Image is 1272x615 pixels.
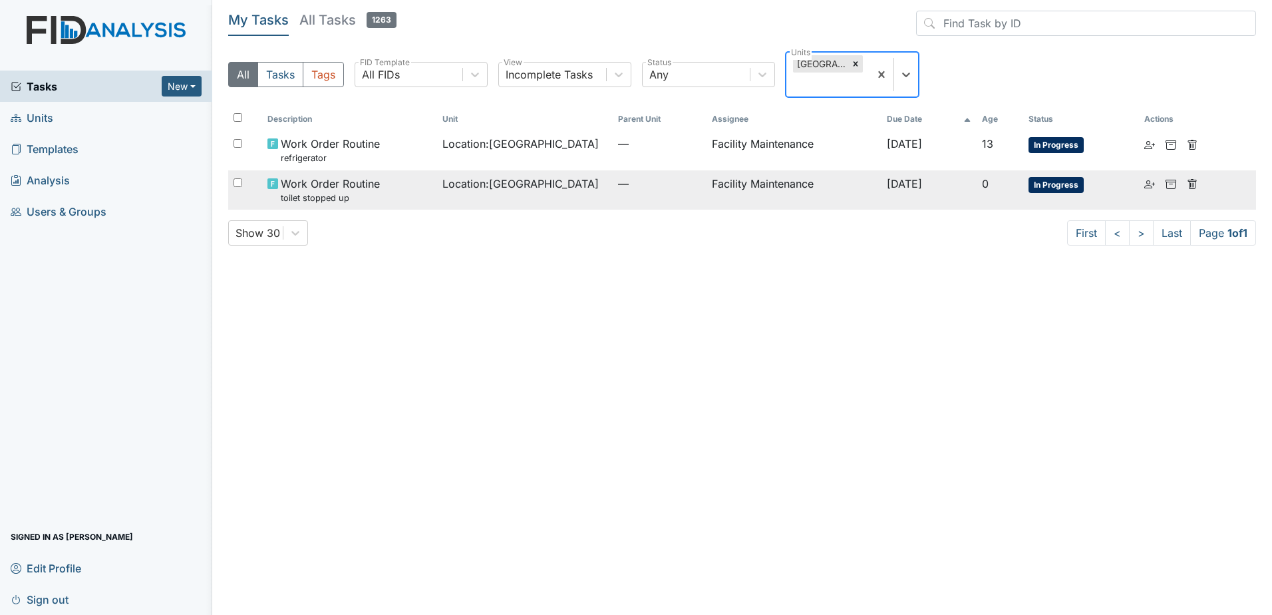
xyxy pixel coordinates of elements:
[977,108,1023,130] th: Toggle SortBy
[1023,108,1139,130] th: Toggle SortBy
[228,11,289,29] h5: My Tasks
[887,177,922,190] span: [DATE]
[281,176,380,204] span: Work Order Routine toilet stopped up
[442,176,599,192] span: Location : [GEOGRAPHIC_DATA]
[1067,220,1106,246] a: First
[618,136,701,152] span: —
[1105,220,1130,246] a: <
[11,201,106,222] span: Users & Groups
[281,136,380,164] span: Work Order Routine refrigerator
[362,67,400,83] div: All FIDs
[11,170,70,190] span: Analysis
[982,177,989,190] span: 0
[707,170,882,210] td: Facility Maintenance
[1190,220,1256,246] span: Page
[707,108,882,130] th: Assignee
[1227,226,1247,240] strong: 1 of 1
[228,62,258,87] button: All
[1029,137,1084,153] span: In Progress
[1166,176,1176,192] a: Archive
[1187,136,1197,152] a: Delete
[11,107,53,128] span: Units
[11,589,69,610] span: Sign out
[442,136,599,152] span: Location : [GEOGRAPHIC_DATA]
[1067,220,1256,246] nav: task-pagination
[982,137,993,150] span: 13
[11,138,79,159] span: Templates
[281,192,380,204] small: toilet stopped up
[1129,220,1154,246] a: >
[1187,176,1197,192] a: Delete
[649,67,669,83] div: Any
[1153,220,1191,246] a: Last
[257,62,303,87] button: Tasks
[881,108,976,130] th: Toggle SortBy
[262,108,438,130] th: Toggle SortBy
[793,55,848,73] div: [GEOGRAPHIC_DATA]
[1166,136,1176,152] a: Archive
[367,12,397,28] span: 1263
[916,11,1256,36] input: Find Task by ID
[228,62,344,87] div: Type filter
[887,137,922,150] span: [DATE]
[1139,108,1205,130] th: Actions
[299,11,397,29] h5: All Tasks
[162,76,202,97] button: New
[506,67,593,83] div: Incomplete Tasks
[437,108,613,130] th: Toggle SortBy
[618,176,701,192] span: —
[234,113,242,122] input: Toggle All Rows Selected
[11,558,81,578] span: Edit Profile
[236,225,280,241] div: Show 30
[11,526,133,547] span: Signed in as [PERSON_NAME]
[1029,177,1084,193] span: In Progress
[11,79,162,95] a: Tasks
[613,108,707,130] th: Toggle SortBy
[303,62,344,87] button: Tags
[281,152,380,164] small: refrigerator
[707,130,882,170] td: Facility Maintenance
